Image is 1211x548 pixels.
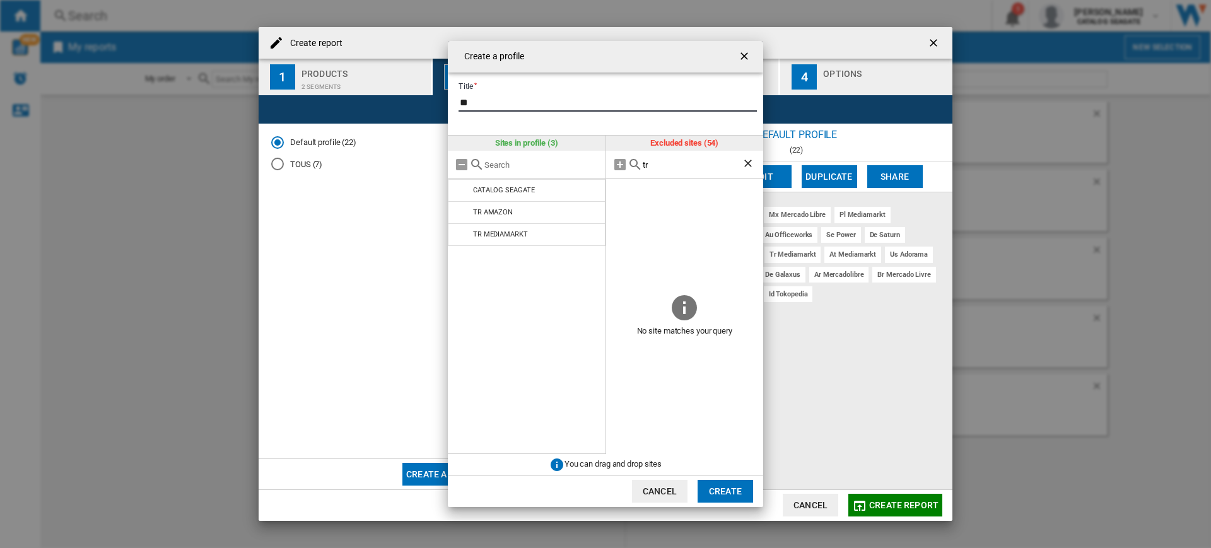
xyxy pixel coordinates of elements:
[458,50,525,63] h4: Create a profile
[606,322,764,341] span: No site matches your query
[473,208,513,216] div: TR AMAZON
[448,41,763,507] md-dialog: Create a ...
[484,160,599,170] input: Search
[632,480,687,503] button: Cancel
[612,157,628,172] md-icon: Add all
[643,160,742,170] input: Search
[606,136,764,151] div: Excluded sites (54)
[448,136,605,151] div: Sites in profile (3)
[738,50,753,65] ng-md-icon: getI18NText('BUTTONS.CLOSE_DIALOG')
[473,186,535,194] div: CATALOG SEAGATE
[454,157,469,172] md-icon: Remove all
[698,480,753,503] button: Create
[565,459,662,469] span: You can drag and drop sites
[742,157,757,172] ng-md-icon: Clear search
[473,230,528,238] div: TR MEDIAMARKT
[733,44,758,69] button: getI18NText('BUTTONS.CLOSE_DIALOG')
